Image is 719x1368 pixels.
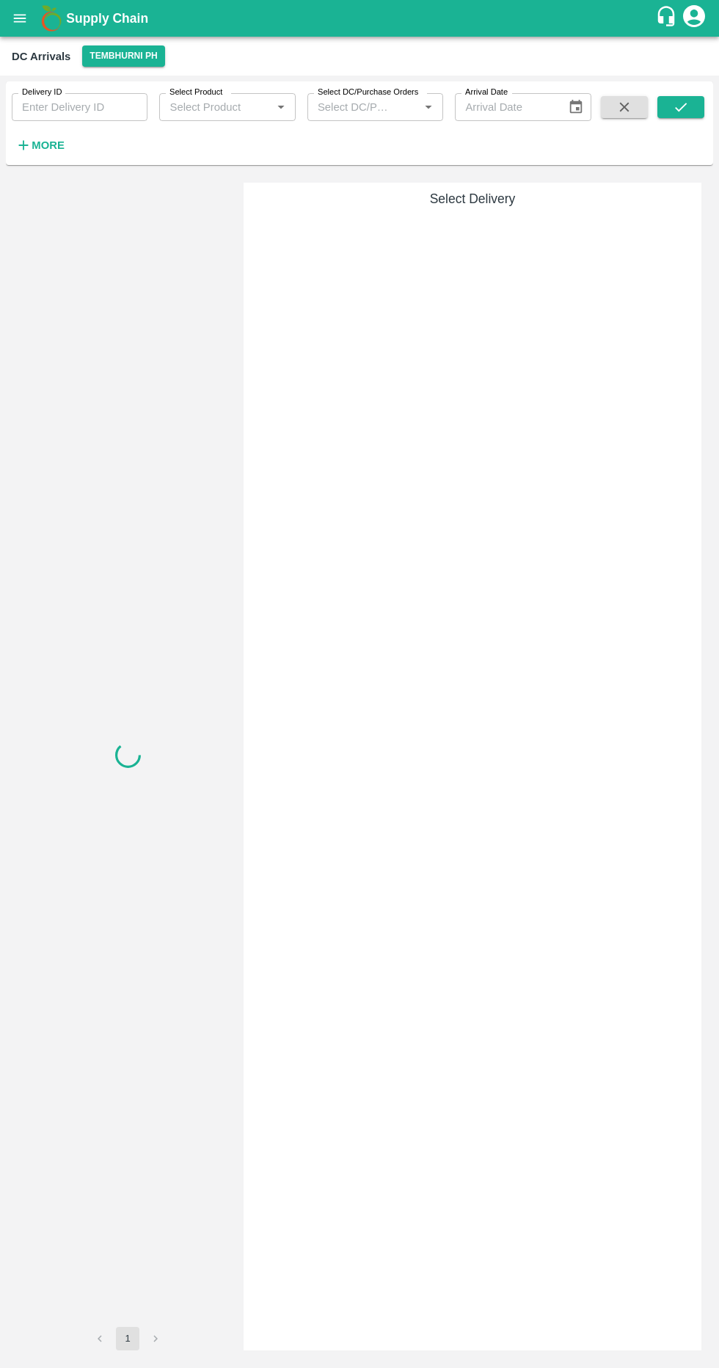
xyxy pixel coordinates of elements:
[66,8,655,29] a: Supply Chain
[82,45,164,67] button: Select DC
[318,87,418,98] label: Select DC/Purchase Orders
[465,87,508,98] label: Arrival Date
[164,98,266,117] input: Select Product
[249,189,696,209] h6: Select Delivery
[66,11,148,26] b: Supply Chain
[37,4,66,33] img: logo
[116,1327,139,1350] button: page 1
[12,93,147,121] input: Enter Delivery ID
[12,133,68,158] button: More
[681,3,707,34] div: account of current user
[3,1,37,35] button: open drawer
[455,93,555,121] input: Arrival Date
[32,139,65,151] strong: More
[86,1327,169,1350] nav: pagination navigation
[419,98,438,117] button: Open
[655,5,681,32] div: customer-support
[271,98,291,117] button: Open
[169,87,222,98] label: Select Product
[312,98,395,117] input: Select DC/Purchase Orders
[12,47,70,66] div: DC Arrivals
[562,93,590,121] button: Choose date
[22,87,62,98] label: Delivery ID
